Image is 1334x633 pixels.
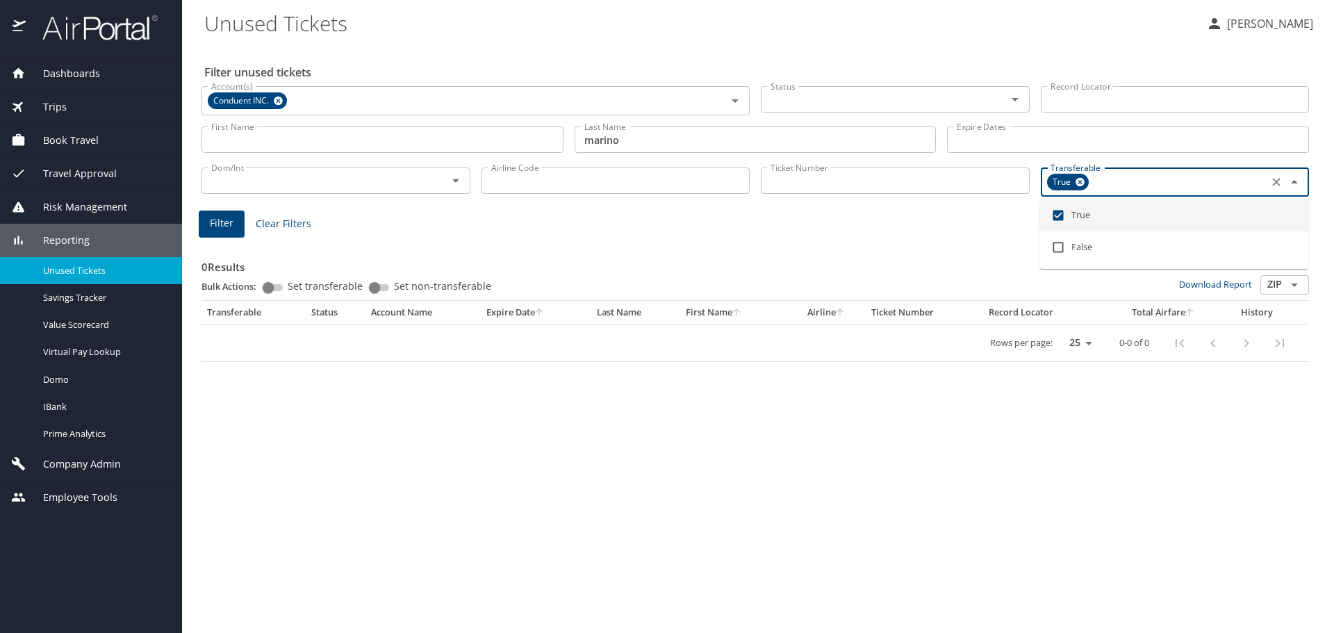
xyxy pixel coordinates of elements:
li: False [1039,231,1308,263]
span: Conduent INC. [208,94,277,108]
th: Total Airfare [1104,301,1223,324]
th: Record Locator [983,301,1104,324]
th: Last Name [591,301,680,324]
button: Open [725,91,745,110]
span: Clear Filters [256,215,311,233]
p: Bulk Actions: [201,280,267,293]
img: airportal-logo.png [27,14,158,41]
h3: 0 Results [201,251,1309,275]
li: True [1039,199,1308,231]
span: Trips [26,99,67,115]
h1: Unused Tickets [204,1,1195,44]
button: [PERSON_NAME] [1201,11,1319,36]
p: [PERSON_NAME] [1223,15,1313,32]
span: IBank [43,400,165,413]
th: History [1223,301,1292,324]
span: Savings Tracker [43,291,165,304]
img: icon-airportal.png [13,14,27,41]
div: Conduent INC. [208,92,287,109]
h2: Filter unused tickets [204,61,1312,83]
th: Expire Date [481,301,591,324]
span: Virtual Pay Lookup [43,345,165,359]
button: Open [446,171,466,190]
div: Transferable [207,306,300,319]
button: sort [732,309,742,318]
th: Airline [787,301,866,324]
button: Open [1005,90,1025,109]
table: custom pagination table [201,301,1309,362]
a: Download Report [1179,278,1252,290]
span: Value Scorecard [43,318,165,331]
button: sort [836,309,846,318]
span: Unused Tickets [43,264,165,277]
th: Account Name [365,301,481,324]
span: Travel Approval [26,166,117,181]
button: Clear Filters [250,211,317,237]
span: Filter [210,215,233,232]
span: Domo [43,373,165,386]
button: Open [1285,275,1304,295]
span: Employee Tools [26,490,117,505]
div: True [1047,174,1089,190]
th: Status [306,301,365,324]
th: Ticket Number [866,301,983,324]
span: Set transferable [288,281,363,291]
p: 0-0 of 0 [1119,338,1149,347]
span: Risk Management [26,199,127,215]
button: Filter [199,211,245,238]
select: rows per page [1058,332,1097,353]
button: Close [1285,172,1304,192]
span: Company Admin [26,457,121,472]
p: Rows per page: [990,338,1053,347]
span: Set non-transferable [394,281,491,291]
th: First Name [680,301,788,324]
button: sort [1185,309,1195,318]
span: Prime Analytics [43,427,165,441]
span: Dashboards [26,66,100,81]
span: True [1047,175,1079,190]
button: sort [535,309,545,318]
span: Book Travel [26,133,99,148]
span: Reporting [26,233,90,248]
button: Clear [1267,172,1286,192]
